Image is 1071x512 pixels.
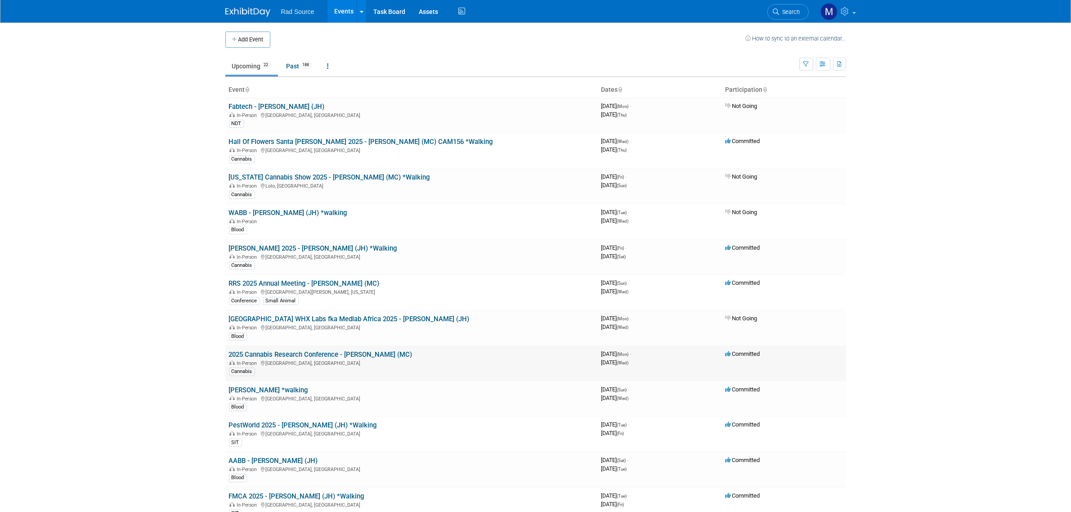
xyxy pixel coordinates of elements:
[617,289,629,294] span: (Wed)
[225,31,270,48] button: Add Event
[617,502,624,507] span: (Fri)
[601,209,630,216] span: [DATE]
[617,431,624,436] span: (Fri)
[617,254,626,259] span: (Sat)
[229,103,325,111] a: Fabtech - [PERSON_NAME] (JH)
[630,315,632,322] span: -
[601,457,629,463] span: [DATE]
[237,219,260,225] span: In-Person
[229,138,493,146] a: Hall Of Flowers Santa [PERSON_NAME] 2025 - [PERSON_NAME] (MC) CAM156 *Walking
[628,209,630,216] span: -
[229,111,594,118] div: [GEOGRAPHIC_DATA], [GEOGRAPHIC_DATA]
[617,316,629,321] span: (Mon)
[617,281,627,286] span: (Sun)
[617,352,629,357] span: (Mon)
[726,315,757,322] span: Not Going
[626,173,627,180] span: -
[763,86,767,93] a: Sort by Participation Type
[229,502,235,507] img: In-Person Event
[601,350,632,357] span: [DATE]
[229,396,235,400] img: In-Person Event
[617,494,627,499] span: (Tue)
[726,103,757,109] span: Not Going
[617,210,627,215] span: (Tue)
[229,254,235,259] img: In-Person Event
[617,112,627,117] span: (Thu)
[237,502,260,508] span: In-Person
[229,253,594,260] div: [GEOGRAPHIC_DATA], [GEOGRAPHIC_DATA]
[229,350,412,359] a: 2025 Cannabis Research Conference - [PERSON_NAME] (MC)
[617,139,629,144] span: (Wed)
[229,183,235,188] img: In-Person Event
[261,62,271,68] span: 22
[229,501,594,508] div: [GEOGRAPHIC_DATA], [GEOGRAPHIC_DATA]
[726,457,760,463] span: Committed
[601,395,629,401] span: [DATE]
[617,396,629,401] span: (Wed)
[780,9,800,15] span: Search
[229,112,235,117] img: In-Person Event
[598,82,722,98] th: Dates
[229,386,308,394] a: [PERSON_NAME] *walking
[229,467,235,471] img: In-Person Event
[627,457,629,463] span: -
[820,3,838,20] img: Melissa Conboy
[229,261,255,269] div: Cannabis
[245,86,250,93] a: Sort by Event Name
[617,219,629,224] span: (Wed)
[601,323,629,330] span: [DATE]
[229,315,470,323] a: [GEOGRAPHIC_DATA] WHX Labs fka Medlab Africa 2025 - [PERSON_NAME] (JH)
[601,421,630,428] span: [DATE]
[601,465,627,472] span: [DATE]
[229,368,255,376] div: Cannabis
[229,146,594,153] div: [GEOGRAPHIC_DATA], [GEOGRAPHIC_DATA]
[237,183,260,189] span: In-Person
[617,175,624,180] span: (Fri)
[601,244,627,251] span: [DATE]
[630,138,632,144] span: -
[229,332,247,341] div: Blood
[237,254,260,260] span: In-Person
[229,359,594,366] div: [GEOGRAPHIC_DATA], [GEOGRAPHIC_DATA]
[229,474,247,482] div: Blood
[229,325,235,329] img: In-Person Event
[626,244,627,251] span: -
[229,403,247,411] div: Blood
[617,104,629,109] span: (Mon)
[617,183,627,188] span: (Sun)
[229,191,255,199] div: Cannabis
[618,86,623,93] a: Sort by Start Date
[229,120,244,128] div: NDT
[229,492,364,500] a: FMCA 2025 - [PERSON_NAME] (JH) *Walking
[229,421,377,429] a: PestWorld 2025 - [PERSON_NAME] (JH) *Walking
[617,325,629,330] span: (Wed)
[601,279,630,286] span: [DATE]
[726,138,760,144] span: Committed
[229,173,430,181] a: [US_STATE] Cannabis Show 2025 - [PERSON_NAME] (MC) *Walking
[229,244,397,252] a: [PERSON_NAME] 2025 - [PERSON_NAME] (JH) *Walking
[726,173,757,180] span: Not Going
[281,8,314,15] span: Rad Source
[237,325,260,331] span: In-Person
[617,387,627,392] span: (Sun)
[628,492,630,499] span: -
[601,253,626,260] span: [DATE]
[726,492,760,499] span: Committed
[601,217,629,224] span: [DATE]
[229,465,594,472] div: [GEOGRAPHIC_DATA], [GEOGRAPHIC_DATA]
[617,458,626,463] span: (Sat)
[601,103,632,109] span: [DATE]
[229,288,594,295] div: [GEOGRAPHIC_DATA][PERSON_NAME], [US_STATE]
[229,439,242,447] div: SIT
[601,359,629,366] span: [DATE]
[229,219,235,223] img: In-Person Event
[229,360,235,365] img: In-Person Event
[601,501,624,508] span: [DATE]
[237,360,260,366] span: In-Person
[229,155,255,163] div: Cannabis
[628,421,630,428] span: -
[280,58,319,75] a: Past188
[726,350,760,357] span: Committed
[229,395,594,402] div: [GEOGRAPHIC_DATA], [GEOGRAPHIC_DATA]
[229,209,347,217] a: WABB - [PERSON_NAME] (JH) *walking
